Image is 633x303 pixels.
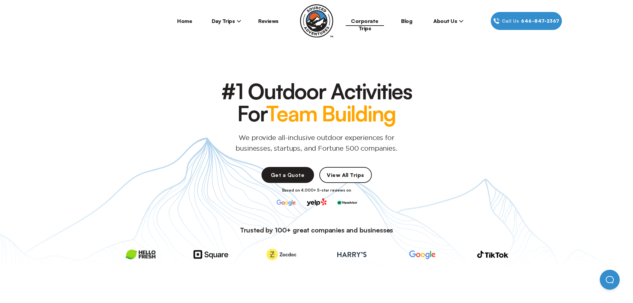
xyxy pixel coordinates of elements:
[319,167,372,183] a: View All Trips
[265,246,297,262] img: zocdoc corporate logo
[433,18,464,24] span: About Us
[409,247,436,263] img: google corporate logo
[177,18,192,24] a: Home
[401,18,412,24] a: Blog
[521,17,559,25] span: 646‍-847‍-2367
[475,250,510,258] img: tiktok corporate logo
[233,226,400,234] div: Trusted by 100+ great companies and businesses
[258,18,278,24] a: Reviews
[300,4,333,38] img: Sourced Adventures company logo
[351,18,378,32] a: Corporate Trips
[210,80,423,124] h1: #1 Outdoor Activities For
[266,100,396,126] span: Team Building
[234,132,400,154] p: We provide all-inclusive outdoor experiences for businesses, startups, and Fortune 500 companies.
[262,167,314,183] a: Get a Quote
[491,12,562,30] a: Call Us646‍-847‍-2367
[335,250,369,259] img: harry’s corporate logo
[500,17,521,25] span: Call Us
[192,247,230,262] img: square corporate logo
[212,18,242,24] span: Day Trips
[337,200,357,205] img: trip advisor corporate logo
[276,200,296,206] img: google corporate logo
[282,188,351,192] p: Based on 4,000+ 5-star reviews on
[307,197,327,207] img: yelp corporate logo
[126,249,156,259] img: hello fresh corporate logo
[600,270,620,290] iframe: Help Scout Beacon - Open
